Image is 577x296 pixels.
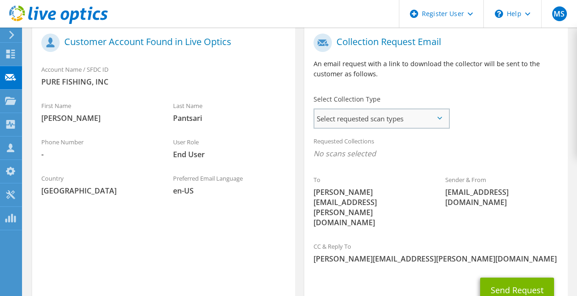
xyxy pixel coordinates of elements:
[173,149,286,159] span: End User
[41,186,155,196] span: [GEOGRAPHIC_DATA]
[173,186,286,196] span: en-US
[304,237,567,268] div: CC & Reply To
[164,132,296,164] div: User Role
[314,34,554,52] h1: Collection Request Email
[314,187,427,228] span: [PERSON_NAME][EMAIL_ADDRESS][PERSON_NAME][DOMAIN_NAME]
[173,113,286,123] span: Pantsari
[495,10,503,18] svg: \n
[32,132,164,164] div: Phone Number
[164,169,296,200] div: Preferred Email Language
[304,131,567,165] div: Requested Collections
[41,149,155,159] span: -
[32,169,164,200] div: Country
[304,170,436,232] div: To
[314,148,558,159] span: No scans selected
[32,60,295,91] div: Account Name / SFDC ID
[32,96,164,128] div: First Name
[41,77,286,87] span: PURE FISHING, INC
[552,6,567,21] span: MS
[164,96,296,128] div: Last Name
[41,34,281,52] h1: Customer Account Found in Live Optics
[314,254,558,264] span: [PERSON_NAME][EMAIL_ADDRESS][PERSON_NAME][DOMAIN_NAME]
[314,95,381,104] label: Select Collection Type
[445,187,559,207] span: [EMAIL_ADDRESS][DOMAIN_NAME]
[436,170,568,212] div: Sender & From
[314,59,558,79] p: An email request with a link to download the collector will be sent to the customer as follows.
[314,109,448,128] span: Select requested scan types
[41,113,155,123] span: [PERSON_NAME]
